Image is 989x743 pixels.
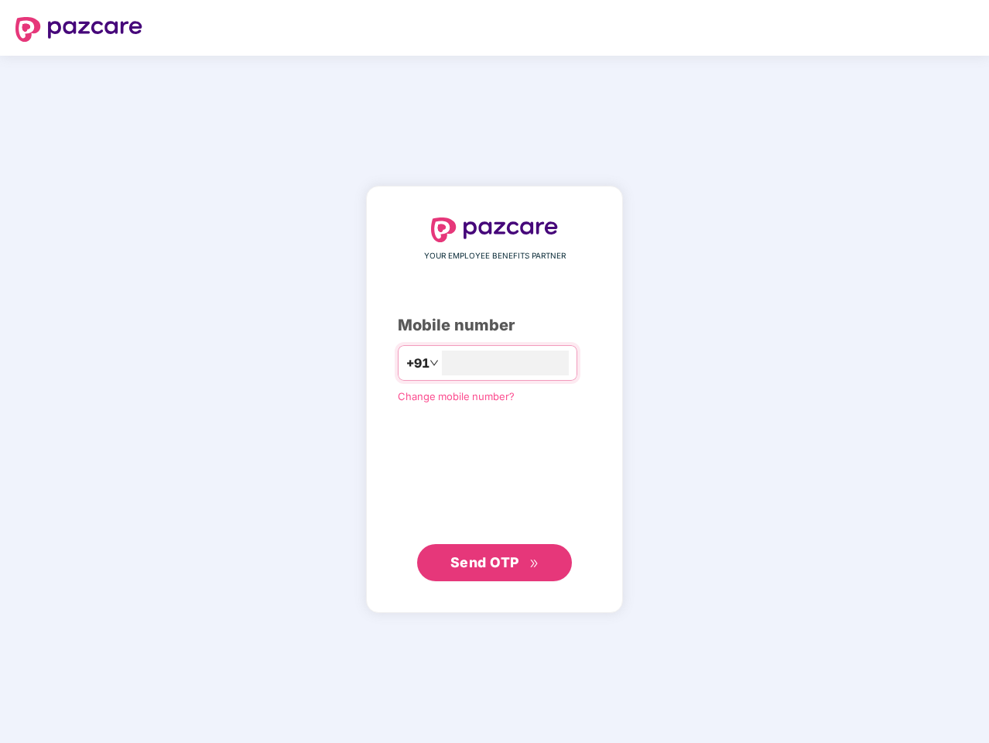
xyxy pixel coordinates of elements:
[431,217,558,242] img: logo
[398,390,515,402] a: Change mobile number?
[406,354,429,373] span: +91
[450,554,519,570] span: Send OTP
[398,313,591,337] div: Mobile number
[529,559,539,569] span: double-right
[417,544,572,581] button: Send OTPdouble-right
[15,17,142,42] img: logo
[424,250,566,262] span: YOUR EMPLOYEE BENEFITS PARTNER
[429,358,439,368] span: down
